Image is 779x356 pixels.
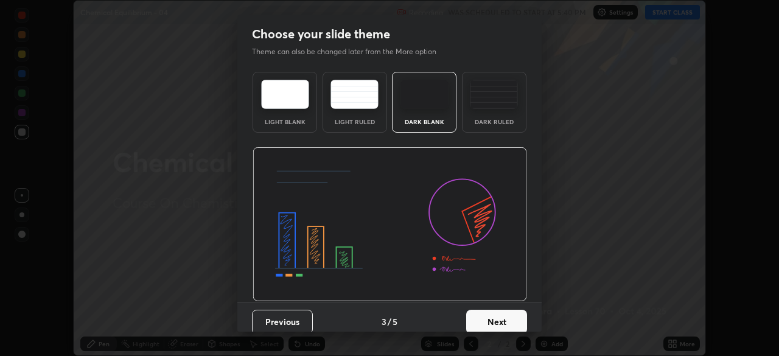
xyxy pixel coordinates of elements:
button: Previous [252,310,313,334]
h4: 5 [393,315,397,328]
div: Dark Ruled [470,119,519,125]
h4: 3 [382,315,386,328]
img: darkTheme.f0cc69e5.svg [400,80,449,109]
p: Theme can also be changed later from the More option [252,46,449,57]
img: darkRuledTheme.de295e13.svg [470,80,518,109]
div: Light Blank [260,119,309,125]
img: lightRuledTheme.5fabf969.svg [330,80,379,109]
div: Dark Blank [400,119,449,125]
img: darkThemeBanner.d06ce4a2.svg [253,147,527,302]
h4: / [388,315,391,328]
h2: Choose your slide theme [252,26,390,42]
button: Next [466,310,527,334]
div: Light Ruled [330,119,379,125]
img: lightTheme.e5ed3b09.svg [261,80,309,109]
